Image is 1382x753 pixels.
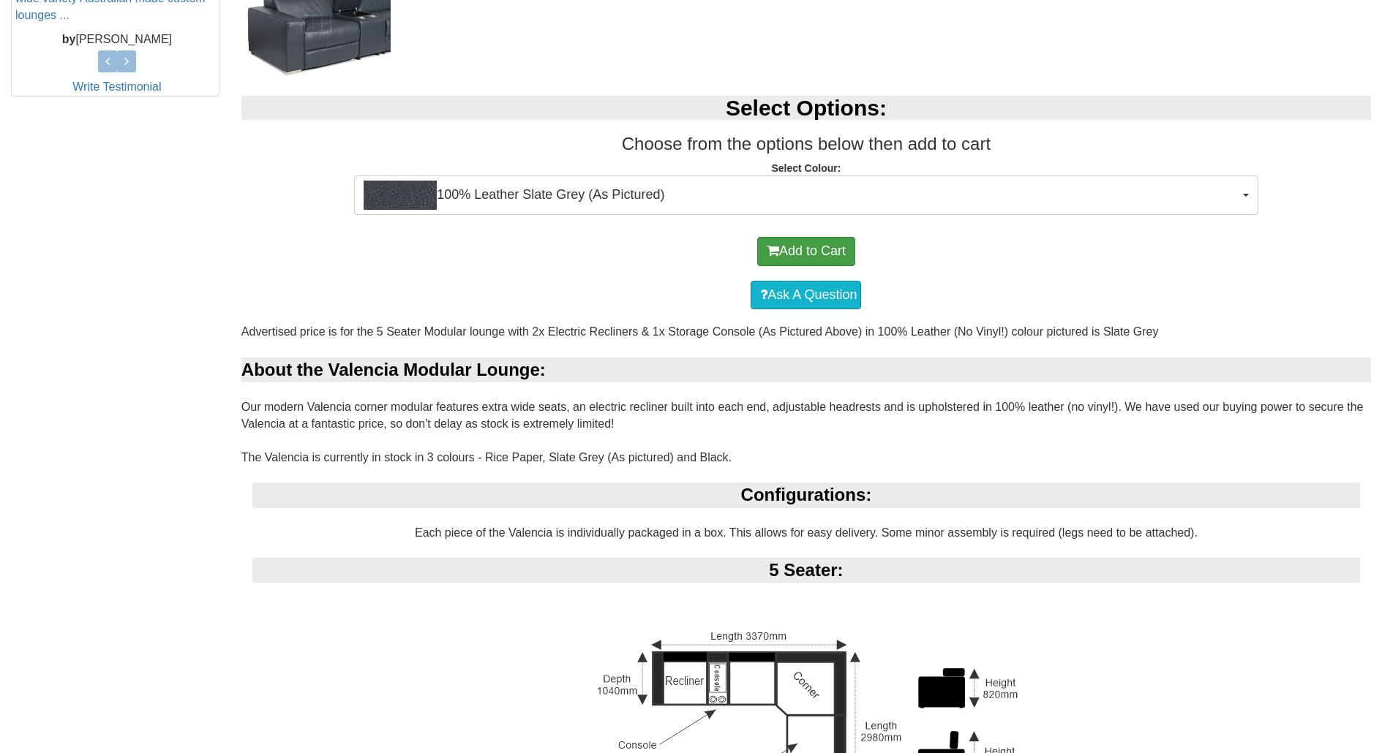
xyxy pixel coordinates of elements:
[62,33,76,45] b: by
[15,31,219,48] p: [PERSON_NAME]
[726,96,887,120] b: Select Options:
[771,162,841,174] strong: Select Colour:
[241,357,1371,382] div: About the Valencia Modular Lounge:
[364,181,437,210] img: 100% Leather Slate Grey (As Pictured)
[241,135,1371,154] h3: Choose from the options below then add to cart
[72,80,161,93] a: Write Testimonial
[364,181,1239,210] span: 100% Leather Slate Grey (As Pictured)
[757,237,855,266] button: Add to Cart
[252,558,1360,583] div: 5 Seater:
[354,175,1258,215] button: 100% Leather Slate Grey (As Pictured)100% Leather Slate Grey (As Pictured)
[751,281,861,310] a: Ask A Question
[252,483,1360,507] div: Configurations:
